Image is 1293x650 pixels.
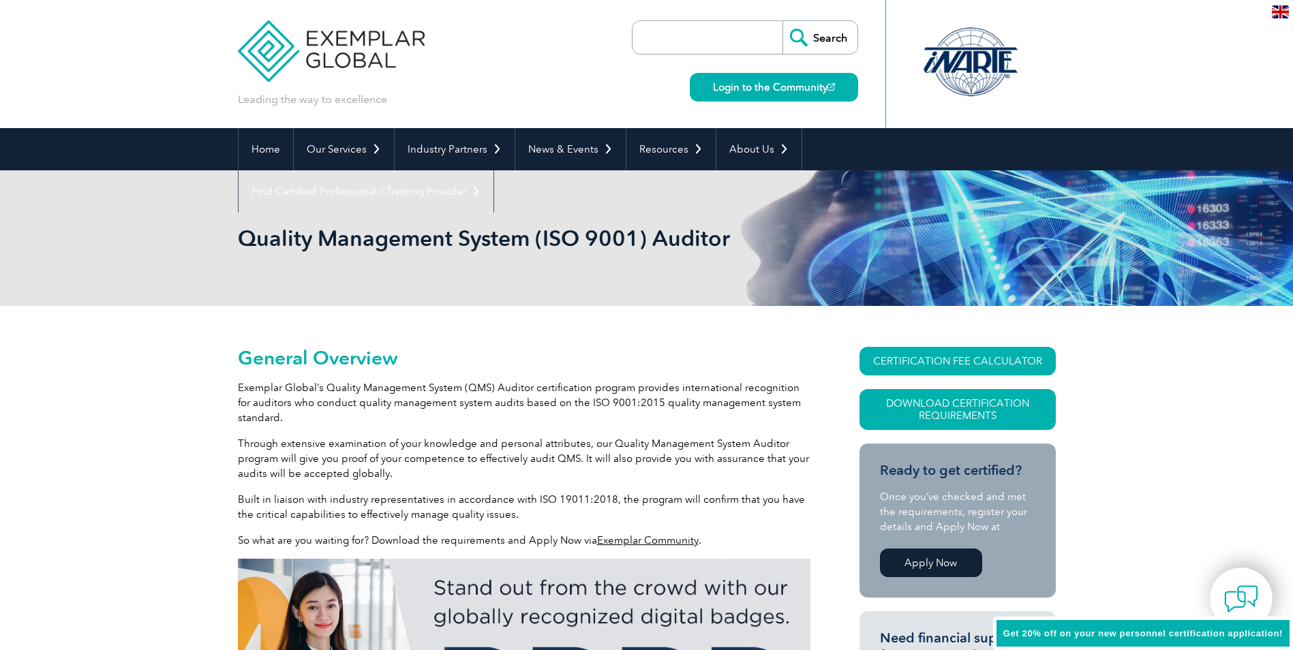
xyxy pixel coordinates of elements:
a: News & Events [515,128,626,170]
a: Industry Partners [395,128,515,170]
a: About Us [716,128,802,170]
p: Through extensive examination of your knowledge and personal attributes, our Quality Management S... [238,436,810,481]
p: Once you’ve checked and met the requirements, register your details and Apply Now at [880,489,1035,534]
span: Get 20% off on your new personnel certification application! [1003,628,1283,638]
img: en [1272,5,1289,18]
a: Resources [626,128,716,170]
a: Find Certified Professional / Training Provider [239,170,493,213]
h1: Quality Management System (ISO 9001) Auditor [238,225,761,251]
a: Login to the Community [690,73,858,102]
a: Exemplar Community [597,534,699,546]
a: Home [239,128,293,170]
a: Our Services [294,128,394,170]
img: open_square.png [827,83,835,91]
p: So what are you waiting for? Download the requirements and Apply Now via . [238,533,810,548]
p: Exemplar Global’s Quality Management System (QMS) Auditor certification program provides internat... [238,380,810,425]
p: Leading the way to excellence [238,92,387,107]
p: Built in liaison with industry representatives in accordance with ISO 19011:2018, the program wil... [238,492,810,522]
h2: General Overview [238,347,810,369]
a: Apply Now [880,548,982,577]
a: Download Certification Requirements [860,389,1056,430]
a: CERTIFICATION FEE CALCULATOR [860,347,1056,375]
img: contact-chat.png [1224,582,1258,616]
h3: Ready to get certified? [880,462,1035,479]
input: Search [782,21,857,54]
